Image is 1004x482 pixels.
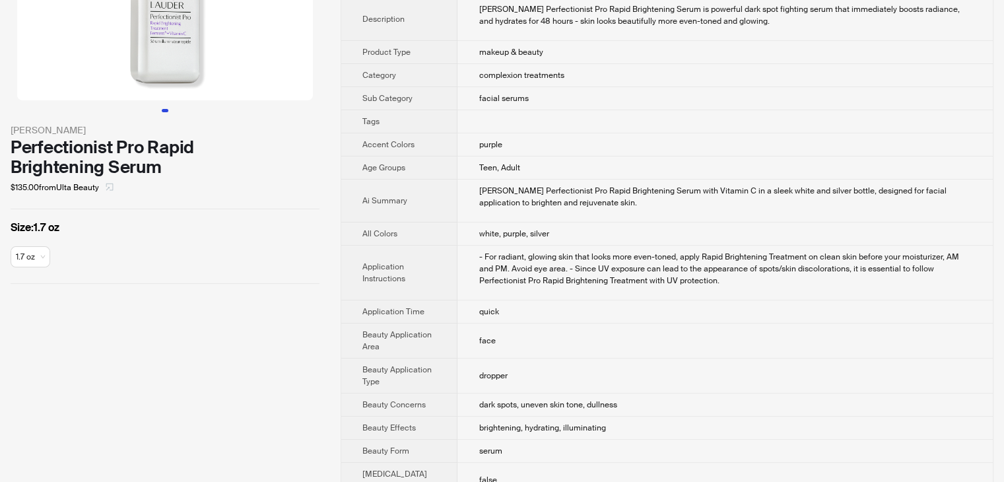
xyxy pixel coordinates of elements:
span: complexion treatments [479,70,564,81]
span: Tags [362,116,380,127]
label: 1.7 oz [11,220,319,236]
span: Beauty Application Type [362,364,432,387]
span: purple [479,139,502,150]
span: Application Instructions [362,261,405,284]
span: Description [362,14,405,24]
span: select [106,183,114,191]
span: brightening, hydrating, illuminating [479,423,605,433]
span: makeup & beauty [479,47,543,57]
span: Beauty Effects [362,423,416,433]
span: face [479,335,495,346]
span: Age Groups [362,162,405,173]
span: Product Type [362,47,411,57]
span: All Colors [362,228,397,239]
span: Beauty Concerns [362,399,426,410]
span: available [16,247,45,267]
span: facial serums [479,93,528,104]
span: Beauty Form [362,446,409,456]
span: Sub Category [362,93,413,104]
button: Go to slide 1 [162,109,168,112]
span: Category [362,70,396,81]
span: Beauty Application Area [362,329,432,352]
div: - For radiant, glowing skin that looks more even-toned, apply Rapid Brightening Treatment on clea... [479,251,972,287]
span: quick [479,306,498,317]
span: dark spots, uneven skin tone, dullness [479,399,617,410]
span: dropper [479,370,507,381]
span: white, purple, silver [479,228,549,239]
div: Perfectionist Pro Rapid Brightening Serum [11,137,319,177]
span: serum [479,446,502,456]
div: Estee Lauder Perfectionist Pro Rapid Brightening Serum with Vitamin C in a sleek white and silver... [479,185,972,209]
span: Ai Summary [362,195,407,206]
span: Size : [11,221,34,234]
div: $135.00 from Ulta Beauty [11,177,319,198]
div: Estée Lauder Perfectionist Pro Rapid Brightening Serum is powerful dark spot fighting serum that ... [479,3,972,27]
span: Application Time [362,306,424,317]
span: Accent Colors [362,139,415,150]
span: Teen, Adult [479,162,519,173]
div: [PERSON_NAME] [11,123,319,137]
